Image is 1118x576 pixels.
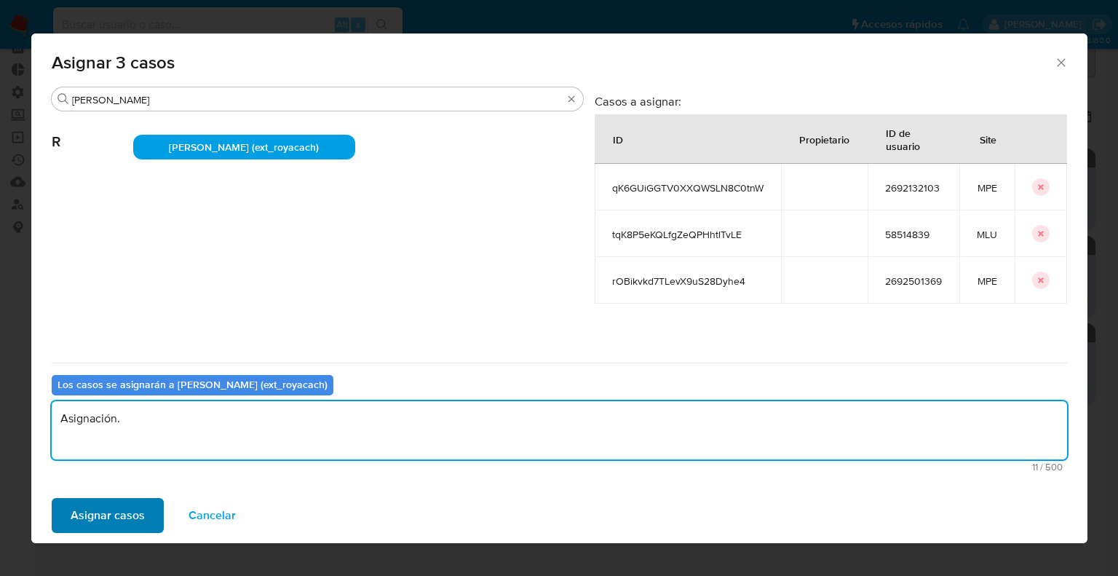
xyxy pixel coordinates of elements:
[868,115,959,163] div: ID de usuario
[1032,178,1050,196] button: icon-button
[1054,55,1067,68] button: Cerrar ventana
[58,93,69,105] button: Buscar
[170,498,255,533] button: Cancelar
[58,377,328,392] b: Los casos se asignarán a [PERSON_NAME] (ext_royacach)
[977,228,997,241] span: MLU
[189,500,236,532] span: Cancelar
[566,93,577,105] button: Borrar
[52,498,164,533] button: Asignar casos
[52,111,133,151] span: R
[595,94,1067,109] h3: Casos a asignar:
[885,181,942,194] span: 2692132103
[1032,272,1050,289] button: icon-button
[52,401,1067,459] textarea: Asignación.
[52,54,1055,71] span: Asignar 3 casos
[885,275,942,288] span: 2692501369
[612,275,764,288] span: rOBikvkd7TLevX9uS28Dyhe4
[169,140,319,154] span: [PERSON_NAME] (ext_royacach)
[977,275,997,288] span: MPE
[71,500,145,532] span: Asignar casos
[595,122,641,157] div: ID
[1032,225,1050,242] button: icon-button
[31,33,1087,543] div: assign-modal
[133,135,355,159] div: [PERSON_NAME] (ext_royacach)
[885,228,942,241] span: 58514839
[782,122,867,157] div: Propietario
[72,93,563,106] input: Buscar analista
[977,181,997,194] span: MPE
[612,181,764,194] span: qK6GUiGGTV0XXQWSLN8C0tnW
[962,122,1014,157] div: Site
[56,462,1063,472] span: Máximo 500 caracteres
[612,228,764,241] span: tqK8P5eKQLfgZeQPHhtlTvLE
